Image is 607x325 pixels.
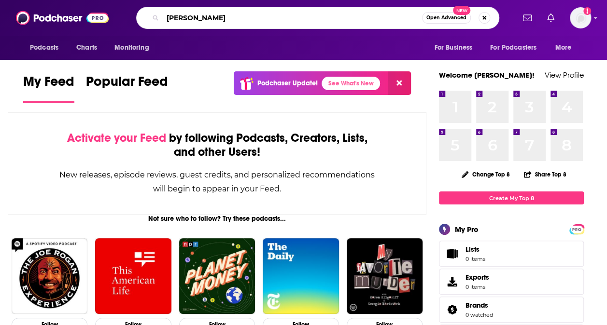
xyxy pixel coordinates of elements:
[23,73,74,95] span: My Feed
[12,238,87,314] img: The Joe Rogan Experience
[434,41,472,54] span: For Business
[490,41,536,54] span: For Podcasters
[455,225,479,234] div: My Pro
[571,226,582,233] span: PRO
[56,168,378,196] div: New releases, episode reviews, guest credits, and personalized recommendations will begin to appe...
[549,39,584,57] button: open menu
[439,269,584,295] a: Exports
[466,311,493,318] a: 0 watched
[86,73,168,95] span: Popular Feed
[484,39,551,57] button: open menu
[8,215,426,223] div: Not sure who to follow? Try these podcasts...
[86,73,168,103] a: Popular Feed
[257,79,318,87] p: Podchaser Update!
[136,7,499,29] div: Search podcasts, credits, & more...
[466,273,489,282] span: Exports
[30,41,58,54] span: Podcasts
[439,297,584,323] span: Brands
[466,245,485,254] span: Lists
[108,39,161,57] button: open menu
[439,191,584,204] a: Create My Top 8
[16,9,109,27] img: Podchaser - Follow, Share and Rate Podcasts
[545,70,584,80] a: View Profile
[571,225,582,232] a: PRO
[570,7,591,28] img: User Profile
[523,165,567,184] button: Share Top 8
[95,238,171,314] img: This American Life
[322,77,380,90] a: See What's New
[453,6,470,15] span: New
[519,10,536,26] a: Show notifications dropdown
[570,7,591,28] span: Logged in as alisontucker
[70,39,103,57] a: Charts
[439,241,584,267] a: Lists
[23,73,74,103] a: My Feed
[67,131,166,145] span: Activate your Feed
[427,39,484,57] button: open menu
[439,70,535,80] a: Welcome [PERSON_NAME]!
[555,41,572,54] span: More
[466,245,480,254] span: Lists
[570,7,591,28] button: Show profile menu
[466,301,493,310] a: Brands
[466,256,485,262] span: 0 items
[76,41,97,54] span: Charts
[466,301,488,310] span: Brands
[422,12,471,24] button: Open AdvancedNew
[426,15,466,20] span: Open Advanced
[442,303,462,316] a: Brands
[163,10,422,26] input: Search podcasts, credits, & more...
[543,10,558,26] a: Show notifications dropdown
[442,247,462,260] span: Lists
[583,7,591,15] svg: Add a profile image
[442,275,462,288] span: Exports
[466,284,489,290] span: 0 items
[347,238,423,314] img: My Favorite Murder with Karen Kilgariff and Georgia Hardstark
[56,131,378,159] div: by following Podcasts, Creators, Lists, and other Users!
[456,168,516,180] button: Change Top 8
[114,41,149,54] span: Monitoring
[23,39,71,57] button: open menu
[179,238,255,314] img: Planet Money
[263,238,339,314] img: The Daily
